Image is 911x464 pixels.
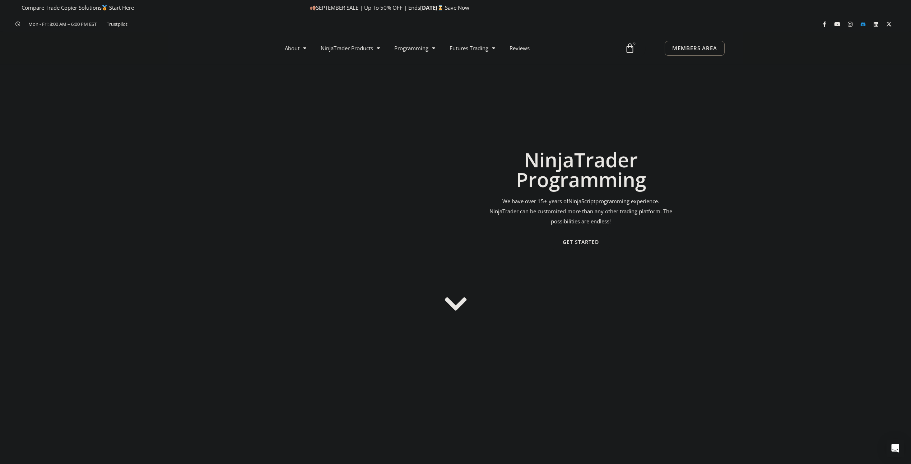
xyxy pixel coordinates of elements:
span: 0 [632,41,637,46]
div: We have over 15+ years of [487,196,674,227]
a: 0 [614,38,646,59]
a: Save Now [445,4,469,11]
img: 🍂 [310,5,316,10]
a: Programming [387,40,442,56]
span: MEMBERS AREA [672,46,717,51]
span: SEPTEMBER SALE | Up To 50% OFF | Ends [310,4,420,11]
a: NinjaTrader Products [313,40,387,56]
strong: [DATE] [420,4,445,11]
h1: NinjaTrader Programming [487,150,674,189]
img: programming 1 | Affordable Indicators – NinjaTrader [247,102,455,282]
span: Get Started [563,240,599,245]
a: Trustpilot [107,20,127,28]
div: Open Intercom Messenger [887,440,904,457]
span: programming experience. NinjaTrader can be customized more than any other trading platform. The p... [489,198,672,225]
img: 🥇 [102,5,107,10]
a: Reviews [502,40,537,56]
img: 🏆 [16,5,21,10]
span: Mon - Fri: 8:00 AM – 6:00 PM EST [27,20,97,28]
a: About [278,40,313,56]
nav: Menu [278,40,617,56]
span: NinjaScript [568,198,595,205]
img: ⌛ [438,5,443,10]
img: LogoAI | Affordable Indicators – NinjaTrader [186,35,264,61]
a: Start Here [109,4,134,11]
a: Futures Trading [442,40,502,56]
a: Get Started [552,234,610,250]
a: MEMBERS AREA [665,41,725,56]
span: Compare Trade Copier Solutions [15,4,134,11]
